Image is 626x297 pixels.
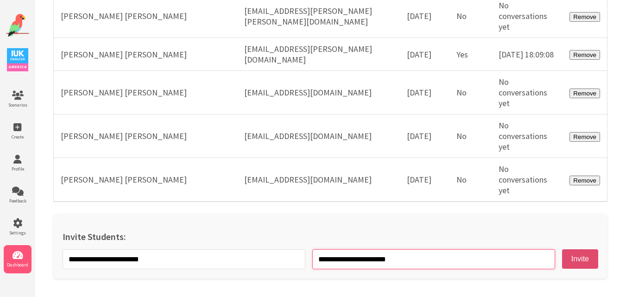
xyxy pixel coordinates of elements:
td: [EMAIL_ADDRESS][DOMAIN_NAME] [237,158,400,202]
td: [DATE] [400,38,449,71]
img: IUK Logo [7,48,28,71]
td: Yes [449,38,492,71]
span: Feedback [4,198,32,204]
button: Remove [569,50,600,60]
img: Website Logo [6,14,29,37]
td: [DATE] [400,114,449,158]
h2: Invite Students: [63,231,598,242]
span: Scenarios [4,102,32,108]
td: No conversations yet [492,71,563,114]
td: [EMAIL_ADDRESS][DOMAIN_NAME] [237,71,400,114]
td: [EMAIL_ADDRESS][PERSON_NAME][DOMAIN_NAME] [237,38,400,71]
button: Remove [569,176,600,185]
td: No conversations yet [492,158,563,202]
button: Remove [569,12,600,22]
button: Invite [562,249,598,269]
button: Remove [569,88,600,98]
td: [DATE] [400,158,449,202]
span: Settings [4,230,32,236]
button: Remove [569,132,600,142]
td: [PERSON_NAME] [PERSON_NAME] [54,71,238,114]
td: No [449,114,492,158]
td: [DATE] [400,71,449,114]
span: Profile [4,166,32,172]
td: [DATE] 18:09:08 [492,38,563,71]
td: No [449,158,492,202]
span: Create [4,134,32,140]
td: No conversations yet [492,114,563,158]
td: [PERSON_NAME] [PERSON_NAME] [54,158,238,202]
td: [PERSON_NAME] [PERSON_NAME] [54,114,238,158]
td: [EMAIL_ADDRESS][DOMAIN_NAME] [237,114,400,158]
td: No [449,71,492,114]
span: Dashboard [4,262,32,268]
td: [PERSON_NAME] [PERSON_NAME] [54,38,238,71]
